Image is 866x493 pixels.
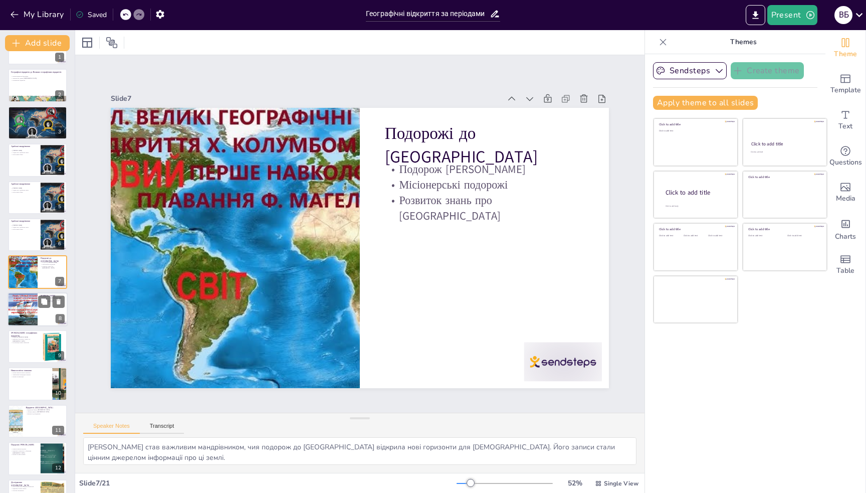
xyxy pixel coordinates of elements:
[55,351,64,360] div: 9
[11,448,38,450] p: Навколосвітня подорож
[8,106,67,139] div: 3
[41,294,65,297] p: [PERSON_NAME]
[366,7,490,21] input: Insert title
[11,108,64,111] p: Норманські відкриття
[140,423,184,434] button: Transcript
[126,69,515,119] div: Slide 7
[41,299,65,301] p: Враження та записи
[11,332,38,337] p: [PERSON_NAME] географічних відкриттів
[79,35,95,51] div: Layout
[825,247,865,283] div: Add a table
[825,66,865,102] div: Add ready made slides
[11,369,50,372] p: Навколосвітнє плавання
[787,235,819,237] div: Click to add text
[8,330,67,363] div: 9
[56,314,65,323] div: 8
[8,255,67,288] div: 7
[26,411,64,413] p: Обплив навколо [GEOGRAPHIC_DATA]
[26,413,64,415] p: Вплив на дослідження
[55,90,64,99] div: 2
[41,297,65,299] p: Подорож до [GEOGRAPHIC_DATA]
[11,454,38,456] p: Вплив на картографію
[8,218,67,251] div: 6
[11,220,38,223] p: Арабські мандрівники
[11,145,38,148] p: Арабські мандрівники
[825,30,865,66] div: Change the overall theme
[38,295,50,307] button: Duplicate Slide
[653,96,758,110] button: Apply theme to all slides
[8,7,68,23] button: My Library
[83,437,636,465] textarea: [PERSON_NAME] став важливим мандрівником, чия подорож до [GEOGRAPHIC_DATA] відкрила нові горизонт...
[748,235,780,237] div: Click to add text
[666,188,730,197] div: Click to add title
[684,235,706,237] div: Click to add text
[653,62,727,79] button: Sendsteps
[11,481,38,486] p: Дослідження [GEOGRAPHIC_DATA]
[55,202,64,211] div: 5
[11,189,38,191] p: Згадки про українські землі
[11,226,38,228] p: Згадки про українські землі
[390,165,590,201] p: Подорож [PERSON_NAME]
[53,295,65,307] button: Delete Slide
[11,228,38,230] p: Культурний обмін
[825,211,865,247] div: Add charts and graphs
[55,239,64,248] div: 6
[825,102,865,138] div: Add text boxes
[41,265,64,269] p: Розвиток знань про [GEOGRAPHIC_DATA]
[659,130,731,132] div: Click to add text
[604,479,638,487] span: Single View
[834,6,852,24] div: В Б
[55,277,64,286] div: 7
[83,423,140,434] button: Speaker Notes
[55,53,64,62] div: 1
[11,489,38,491] p: Ресурси континенту
[11,342,38,344] p: Колонізація нових територій
[11,485,38,487] p: Картографування західних територій
[834,49,857,60] span: Theme
[11,75,64,77] p: Перші відкриття фінікійців
[389,180,589,216] p: Місіонерські подорожі
[11,375,50,377] p: Вплив на навігацію
[41,264,64,266] p: Місіонерські подорожі
[11,114,64,116] p: Розширення картографії
[11,487,38,489] p: Відкриття нових земель
[563,478,587,488] div: 52 %
[834,5,852,25] button: В Б
[5,35,70,51] button: Add slide
[55,127,64,136] div: 3
[666,205,729,207] div: Click to add body
[8,69,67,102] div: 2
[11,79,64,81] p: Норманські відкриття
[836,193,855,204] span: Media
[11,338,38,342] p: Відкриття морського шляху до [GEOGRAPHIC_DATA]
[386,196,587,247] p: Розвиток знань про [GEOGRAPHIC_DATA]
[8,292,68,326] div: 8
[659,235,682,237] div: Click to add text
[829,157,862,168] span: Questions
[11,337,38,339] p: Подорожі [PERSON_NAME]
[8,143,67,177] div: 4
[746,5,765,25] button: Export to PowerPoint
[11,372,50,374] p: Перше навколосвітнє плавання
[8,367,67,400] div: 10
[76,10,107,20] div: Saved
[838,121,852,132] span: Text
[748,175,820,179] div: Click to add title
[731,62,804,79] button: Create theme
[671,30,815,54] p: Themes
[751,151,817,153] div: Click to add text
[11,77,64,79] p: Знайомство давніх [DEMOGRAPHIC_DATA]
[52,389,64,398] div: 10
[11,150,38,152] p: [PERSON_NAME]
[106,37,118,49] span: Position
[830,85,861,96] span: Template
[659,122,731,126] div: Click to add title
[11,374,50,376] p: Завершення експедиції Елькано
[767,5,817,25] button: Present
[11,443,38,446] p: Подорожі [PERSON_NAME]
[8,405,67,438] div: 11
[11,110,64,112] p: Циркумєвропейський шлях
[79,478,457,488] div: Slide 7 / 21
[11,191,38,193] p: Культурний обмін
[835,231,856,242] span: Charts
